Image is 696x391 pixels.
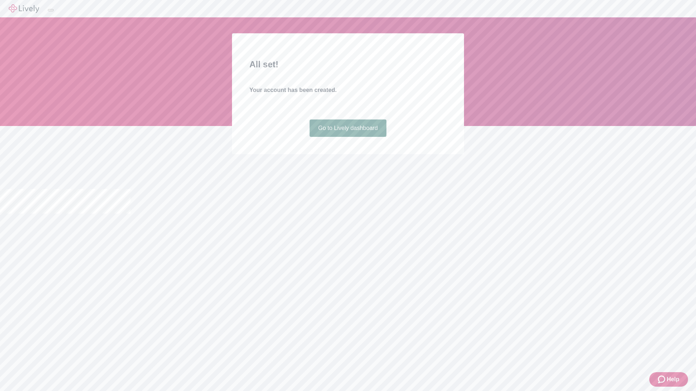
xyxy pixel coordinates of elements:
[649,372,688,387] button: Zendesk support iconHelp
[9,4,39,13] img: Lively
[249,86,447,94] h4: Your account has been created.
[310,119,387,137] a: Go to Lively dashboard
[658,375,667,384] svg: Zendesk support icon
[249,58,447,71] h2: All set!
[667,375,679,384] span: Help
[48,9,54,11] button: Log out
